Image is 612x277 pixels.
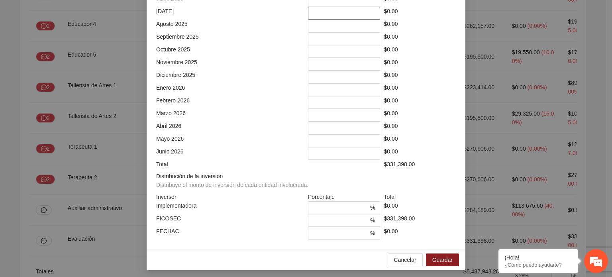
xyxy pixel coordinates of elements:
textarea: Escriba su mensaje y pulse “Intro” [4,189,152,217]
div: Diciembre 2025 [154,71,306,83]
div: ¡Hola! [504,254,572,261]
div: Septiembre 2025 [154,32,306,45]
div: FECHAC [154,227,306,240]
div: $0.00 [382,147,458,160]
div: $0.00 [382,45,458,58]
span: Estamos en línea. [46,92,110,173]
div: Noviembre 2025 [154,58,306,71]
div: $0.00 [382,71,458,83]
div: $0.00 [382,134,458,147]
div: Abril 2026 [154,122,306,134]
div: $0.00 [382,96,458,109]
button: Cancelar [388,253,423,266]
div: $331,398.00 [382,160,458,169]
div: Porcentaje [306,193,382,201]
div: Enero 2026 [154,83,306,96]
div: $0.00 [382,201,458,214]
span: % [370,203,375,212]
div: Mayo 2026 [154,134,306,147]
div: Febrero 2026 [154,96,306,109]
div: FICOSEC [154,214,306,227]
div: Total [382,193,458,201]
div: Octubre 2025 [154,45,306,58]
div: Marzo 2026 [154,109,306,122]
span: Guardar [432,255,453,264]
div: Total [154,160,306,169]
span: Distribuye el monto de inversión de cada entidad involucrada. [156,182,308,188]
div: Agosto 2025 [154,20,306,32]
p: ¿Cómo puedo ayudarte? [504,262,572,268]
div: $0.00 [382,20,458,32]
div: $0.00 [382,7,458,20]
div: $0.00 [382,109,458,122]
div: $0.00 [382,122,458,134]
div: $0.00 [382,58,458,71]
span: % [370,229,375,238]
div: Junio 2026 [154,147,306,160]
span: Cancelar [394,255,416,264]
div: Implementadora [154,201,306,214]
div: $0.00 [382,227,458,240]
div: Inversor [154,193,306,201]
span: % [370,216,375,225]
button: Guardar [426,253,459,266]
div: Minimizar ventana de chat en vivo [131,4,150,23]
div: Chatee con nosotros ahora [41,41,134,51]
span: Distribución de la inversión [156,172,312,189]
div: $0.00 [382,83,458,96]
div: $331,398.00 [382,214,458,227]
div: [DATE] [154,7,306,20]
div: $0.00 [382,32,458,45]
